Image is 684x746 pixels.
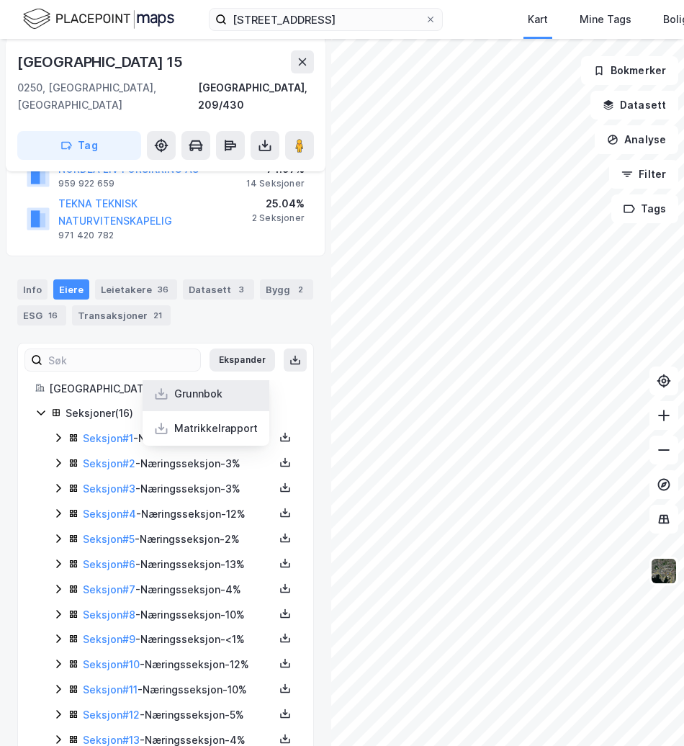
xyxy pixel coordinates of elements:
[72,305,171,325] div: Transaksjoner
[246,178,305,189] div: 14 Seksjoner
[83,606,274,624] div: - Næringsseksjon - 10%
[83,480,274,498] div: - Næringsseksjon - 3%
[83,533,135,545] a: Seksjon#5
[83,558,135,570] a: Seksjon#6
[150,308,165,323] div: 21
[528,11,548,28] div: Kart
[590,91,678,120] button: Datasett
[17,50,186,73] div: [GEOGRAPHIC_DATA] 15
[174,420,258,437] div: Matrikkelrapport
[83,683,138,696] a: Seksjon#11
[198,79,314,114] div: [GEOGRAPHIC_DATA], 209/430
[581,56,678,85] button: Bokmerker
[83,581,274,598] div: - Næringsseksjon - 4%
[83,583,135,596] a: Seksjon#7
[45,308,60,323] div: 16
[83,631,274,648] div: - Næringsseksjon - <1%
[612,677,684,746] iframe: Chat Widget
[83,455,274,472] div: - Næringsseksjon - 3%
[17,131,141,160] button: Tag
[83,706,274,724] div: - Næringsseksjon - 5%
[210,349,275,372] button: Ekspander
[83,608,135,621] a: Seksjon#8
[83,658,140,670] a: Seksjon#10
[58,230,114,241] div: 971 420 782
[83,656,274,673] div: - Næringsseksjon - 12%
[83,457,135,469] a: Seksjon#2
[580,11,631,28] div: Mine Tags
[611,194,678,223] button: Tags
[95,279,177,300] div: Leietakere
[252,212,305,224] div: 2 Seksjoner
[83,505,274,523] div: - Næringsseksjon - 12%
[83,681,274,698] div: - Næringsseksjon - 10%
[66,405,296,422] div: Seksjoner ( 16 )
[174,385,222,403] div: Grunnbok
[42,349,200,371] input: Søk
[83,709,140,721] a: Seksjon#12
[234,282,248,297] div: 3
[17,79,198,114] div: 0250, [GEOGRAPHIC_DATA], [GEOGRAPHIC_DATA]
[83,508,136,520] a: Seksjon#4
[183,279,254,300] div: Datasett
[260,279,313,300] div: Bygg
[49,380,296,397] div: [GEOGRAPHIC_DATA], 209/430
[17,279,48,300] div: Info
[155,282,171,297] div: 36
[83,633,135,645] a: Seksjon#9
[609,160,678,189] button: Filter
[83,482,135,495] a: Seksjon#3
[83,430,274,447] div: - Næringsseksjon - 12%
[83,734,140,746] a: Seksjon#13
[83,556,274,573] div: - Næringsseksjon - 13%
[83,432,133,444] a: Seksjon#1
[83,531,274,548] div: - Næringsseksjon - 2%
[650,557,678,585] img: 9k=
[58,178,114,189] div: 959 922 659
[293,282,307,297] div: 2
[227,9,425,30] input: Søk på adresse, matrikkel, gårdeiere, leietakere eller personer
[17,305,66,325] div: ESG
[612,677,684,746] div: Kontrollprogram for chat
[23,6,174,32] img: logo.f888ab2527a4732fd821a326f86c7f29.svg
[252,195,305,212] div: 25.04%
[595,125,678,154] button: Analyse
[53,279,89,300] div: Eiere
